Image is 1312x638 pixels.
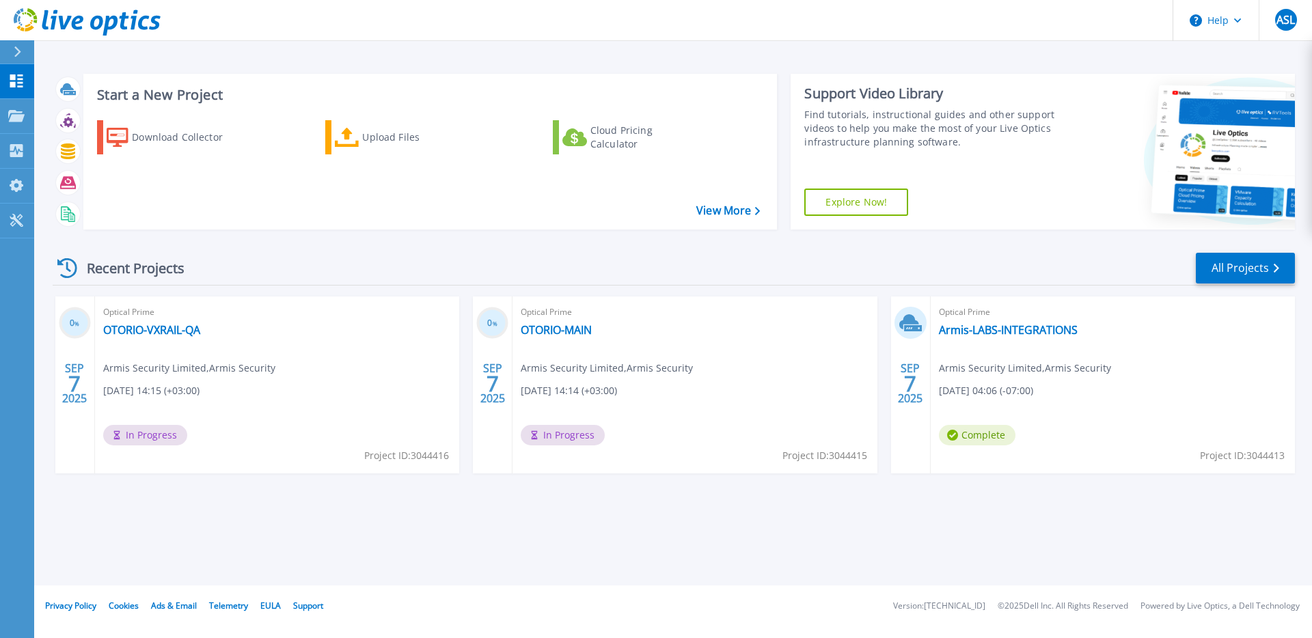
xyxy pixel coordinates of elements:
[1196,253,1295,283] a: All Projects
[151,600,197,611] a: Ads & Email
[939,323,1078,337] a: Armis-LABS-INTEGRATIONS
[998,602,1128,611] li: © 2025 Dell Inc. All Rights Reserved
[325,120,478,154] a: Upload Files
[893,602,985,611] li: Version: [TECHNICAL_ID]
[74,320,79,327] span: %
[132,124,241,151] div: Download Collector
[103,305,451,320] span: Optical Prime
[362,124,471,151] div: Upload Files
[103,323,200,337] a: OTORIO-VXRAIL-QA
[521,361,693,376] span: Armis Security Limited , Armis Security
[1200,448,1285,463] span: Project ID: 3044413
[45,600,96,611] a: Privacy Policy
[103,383,200,398] span: [DATE] 14:15 (+03:00)
[260,600,281,611] a: EULA
[590,124,700,151] div: Cloud Pricing Calculator
[804,85,1061,102] div: Support Video Library
[939,361,1111,376] span: Armis Security Limited , Armis Security
[476,316,508,331] h3: 0
[939,305,1287,320] span: Optical Prime
[553,120,705,154] a: Cloud Pricing Calculator
[696,204,760,217] a: View More
[103,425,187,445] span: In Progress
[897,359,923,408] div: SEP 2025
[521,305,869,320] span: Optical Prime
[293,600,323,611] a: Support
[97,87,760,102] h3: Start a New Project
[103,361,275,376] span: Armis Security Limited , Armis Security
[68,378,81,389] span: 7
[487,378,499,389] span: 7
[53,251,203,285] div: Recent Projects
[521,323,592,337] a: OTORIO-MAIN
[521,383,617,398] span: [DATE] 14:14 (+03:00)
[939,425,1015,445] span: Complete
[1140,602,1300,611] li: Powered by Live Optics, a Dell Technology
[782,448,867,463] span: Project ID: 3044415
[364,448,449,463] span: Project ID: 3044416
[480,359,506,408] div: SEP 2025
[1276,14,1295,25] span: ASL
[904,378,916,389] span: 7
[939,383,1033,398] span: [DATE] 04:06 (-07:00)
[61,359,87,408] div: SEP 2025
[209,600,248,611] a: Telemetry
[109,600,139,611] a: Cookies
[59,316,91,331] h3: 0
[804,189,908,216] a: Explore Now!
[493,320,497,327] span: %
[97,120,249,154] a: Download Collector
[804,108,1061,149] div: Find tutorials, instructional guides and other support videos to help you make the most of your L...
[521,425,605,445] span: In Progress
